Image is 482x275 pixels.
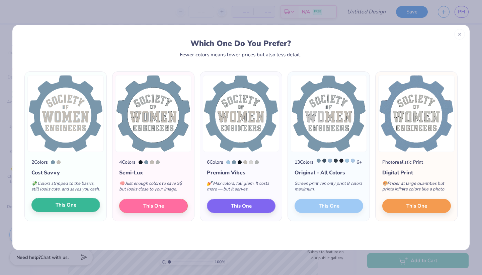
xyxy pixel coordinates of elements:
[406,202,427,210] span: This One
[143,202,164,210] span: This One
[317,159,362,166] div: 6 +
[334,159,338,163] div: 432 C
[180,52,301,57] div: Fewer colors means lower prices but also less detail.
[31,198,100,212] button: This One
[207,169,275,177] div: Premium Vibes
[31,169,100,177] div: Cost Savvy
[249,160,253,164] div: Cool Gray 1 C
[119,169,188,177] div: Semi-Lux
[291,75,367,152] img: 13 color option
[207,199,275,213] button: This One
[115,75,191,152] img: 4 color option
[295,159,314,166] div: 13 Colors
[119,199,188,213] button: This One
[382,169,451,177] div: Digital Print
[31,177,100,199] div: Colors stripped to the basics, still looks cute, and saves you cash.
[31,39,451,48] div: Which One Do You Prefer?
[207,177,275,199] div: Max colors, full glam. It costs more — but it serves.
[150,160,154,164] div: 400 C
[119,159,136,166] div: 4 Colors
[27,75,104,152] img: 2 color option
[339,159,343,163] div: 532 C
[322,159,326,163] div: 7545 C
[351,159,355,163] div: 277 C
[203,75,279,152] img: 6 color option
[31,159,48,166] div: 2 Colors
[382,180,388,186] span: 🎨
[255,160,259,164] div: 421 C
[238,160,242,164] div: Black 6 C
[207,159,223,166] div: 6 Colors
[119,177,188,199] div: Just enough colors to save $$ but looks close to your image.
[31,180,37,186] span: 💸
[295,169,363,177] div: Original - All Colors
[328,159,332,163] div: 644 C
[57,160,61,164] div: 400 C
[139,160,143,164] div: Black 6 C
[382,159,423,166] div: Photorealistic Print
[317,159,321,163] div: 5425 C
[243,160,247,164] div: 400 C
[56,201,76,209] span: This One
[207,180,212,186] span: 💅
[232,160,236,164] div: 5425 C
[231,202,252,210] span: This One
[119,180,125,186] span: 🧠
[156,160,160,164] div: 421 C
[295,177,363,199] div: Screen print can only print 8 colors maximum.
[51,160,55,164] div: 5425 C
[382,177,451,199] div: Pricier at large quantities but prints infinite colors like a photo
[144,160,148,164] div: 5425 C
[382,199,451,213] button: This One
[378,75,455,152] img: Photorealistic preview
[226,160,230,164] div: 543 C
[345,159,349,163] div: 543 C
